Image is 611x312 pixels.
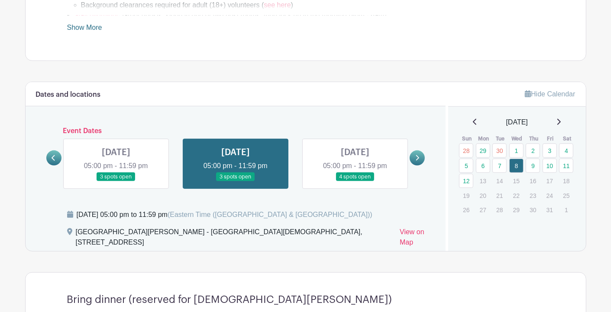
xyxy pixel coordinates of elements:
p: 25 [559,189,573,202]
a: Hide Calendar [525,90,575,98]
p: 23 [526,189,540,202]
a: 12 [459,174,473,188]
p: 27 [476,203,490,216]
p: 18 [559,174,573,188]
a: 28 [459,143,473,158]
th: Wed [509,134,526,143]
a: 1 [509,143,524,158]
a: View on Map [400,227,435,251]
a: Stay overnight [74,12,118,19]
a: 10 [543,159,557,173]
p: 26 [459,203,473,216]
p: 29 [509,203,524,216]
p: 24 [543,189,557,202]
a: 5 [459,159,473,173]
th: Fri [542,134,559,143]
p: 17 [543,174,557,188]
span: [DATE] [506,117,528,127]
a: 7 [492,159,507,173]
a: 11 [559,159,573,173]
span: (Eastern Time ([GEOGRAPHIC_DATA] & [GEOGRAPHIC_DATA])) [168,211,372,218]
a: 8 [509,159,524,173]
a: Show More [67,24,102,35]
p: 20 [476,189,490,202]
p: 31 [543,203,557,216]
a: 3 [543,143,557,158]
li: - Greet guests, sleep in one of two host rooms, then lock up in the morning (8pm - 6am) [74,10,544,31]
h6: Dates and locations [36,91,101,99]
a: 2 [526,143,540,158]
a: 4 [559,143,573,158]
a: 6 [476,159,490,173]
th: Sun [459,134,475,143]
p: 14 [492,174,507,188]
th: Thu [525,134,542,143]
p: 16 [526,174,540,188]
a: 30 [492,143,507,158]
p: 13 [476,174,490,188]
p: 21 [492,189,507,202]
p: 19 [459,189,473,202]
th: Mon [475,134,492,143]
p: 22 [509,189,524,202]
a: 29 [476,143,490,158]
div: [GEOGRAPHIC_DATA][PERSON_NAME] - [GEOGRAPHIC_DATA][DEMOGRAPHIC_DATA], [STREET_ADDRESS] [76,227,393,251]
div: [DATE] 05:00 pm to 11:59 pm [77,210,372,220]
p: 15 [509,174,524,188]
p: 30 [526,203,540,216]
p: 1 [559,203,573,216]
a: 9 [526,159,540,173]
a: see here [264,1,291,9]
h6: Event Dates [61,127,410,135]
th: Sat [559,134,575,143]
th: Tue [492,134,509,143]
p: 28 [492,203,507,216]
h4: Bring dinner (reserved for [DEMOGRAPHIC_DATA][PERSON_NAME]) [67,293,392,306]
